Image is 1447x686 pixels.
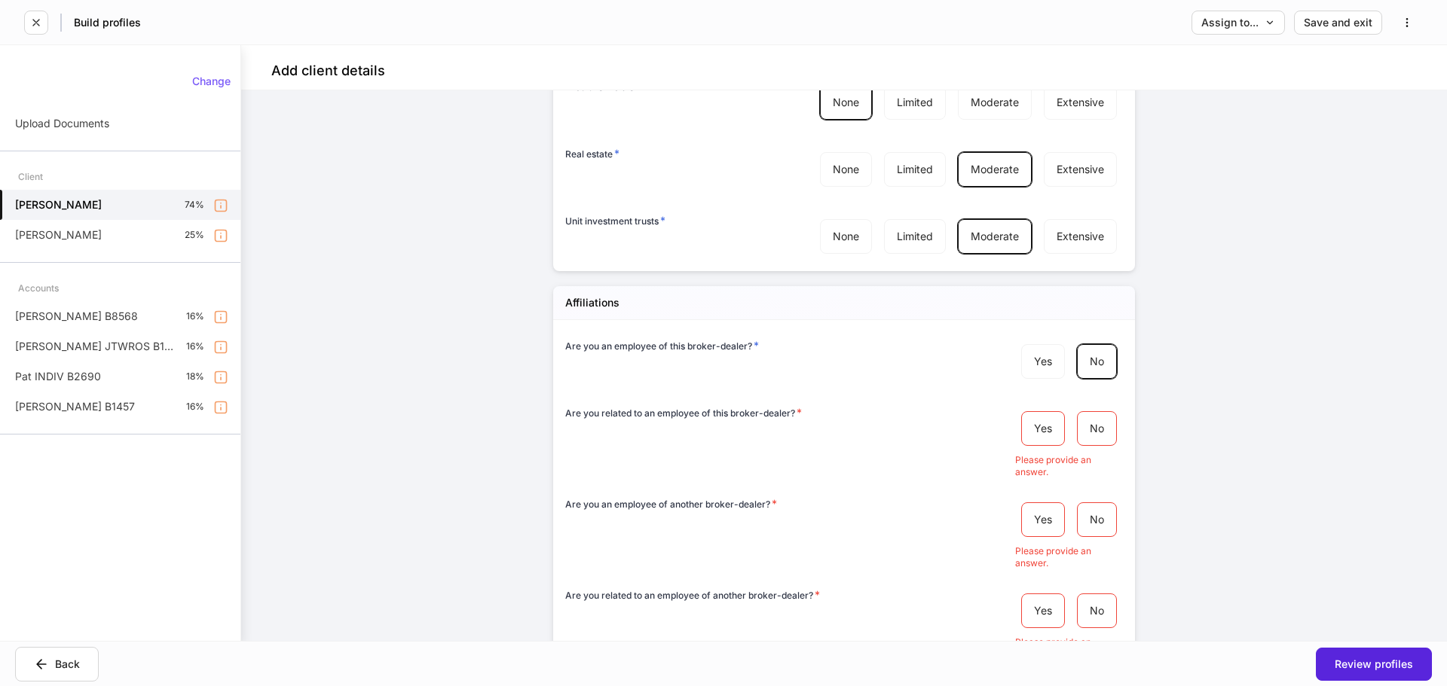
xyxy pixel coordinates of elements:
p: 16% [186,310,204,322]
p: 18% [186,370,204,383]
div: Save and exit [1304,17,1372,28]
div: Back [34,657,80,672]
h6: Are you an employee of this broker-dealer? [565,338,759,353]
p: [PERSON_NAME] [15,227,102,242]
button: Save and exit [1294,11,1382,35]
div: Assign to... [1201,17,1275,28]
button: Back [15,647,99,681]
h5: Affiliations [565,295,619,310]
h6: Are you related to an employee of this broker-dealer? [565,405,802,420]
p: [PERSON_NAME] B8568 [15,309,138,324]
p: 16% [186,340,204,352]
button: Review profiles [1316,648,1432,681]
h5: Build profiles [74,15,141,30]
h6: Are you related to an employee of another broker-dealer? [565,587,820,602]
p: [PERSON_NAME] B1457 [15,399,135,414]
p: 25% [185,229,204,241]
p: Please provide an answer. [1015,545,1123,569]
div: Change [192,76,231,87]
div: Accounts [18,275,59,301]
p: [PERSON_NAME] JTWROS B1457 [15,339,174,354]
p: Please provide an answer. [1015,454,1123,478]
p: 74% [185,199,204,211]
div: Review profiles [1335,659,1413,669]
div: Client [18,163,43,190]
p: Upload Documents [15,116,109,131]
h5: [PERSON_NAME] [15,197,102,212]
p: 16% [186,401,204,413]
h6: Are you an employee of another broker-dealer? [565,496,777,511]
p: Pat INDIV B2690 [15,369,101,384]
p: Please provide an answer. [1015,636,1123,660]
h6: Real estate [565,146,619,161]
button: Assign to... [1192,11,1285,35]
h6: Unit investment trusts [565,213,665,228]
h4: Add client details [271,62,385,80]
button: Change [182,69,240,93]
